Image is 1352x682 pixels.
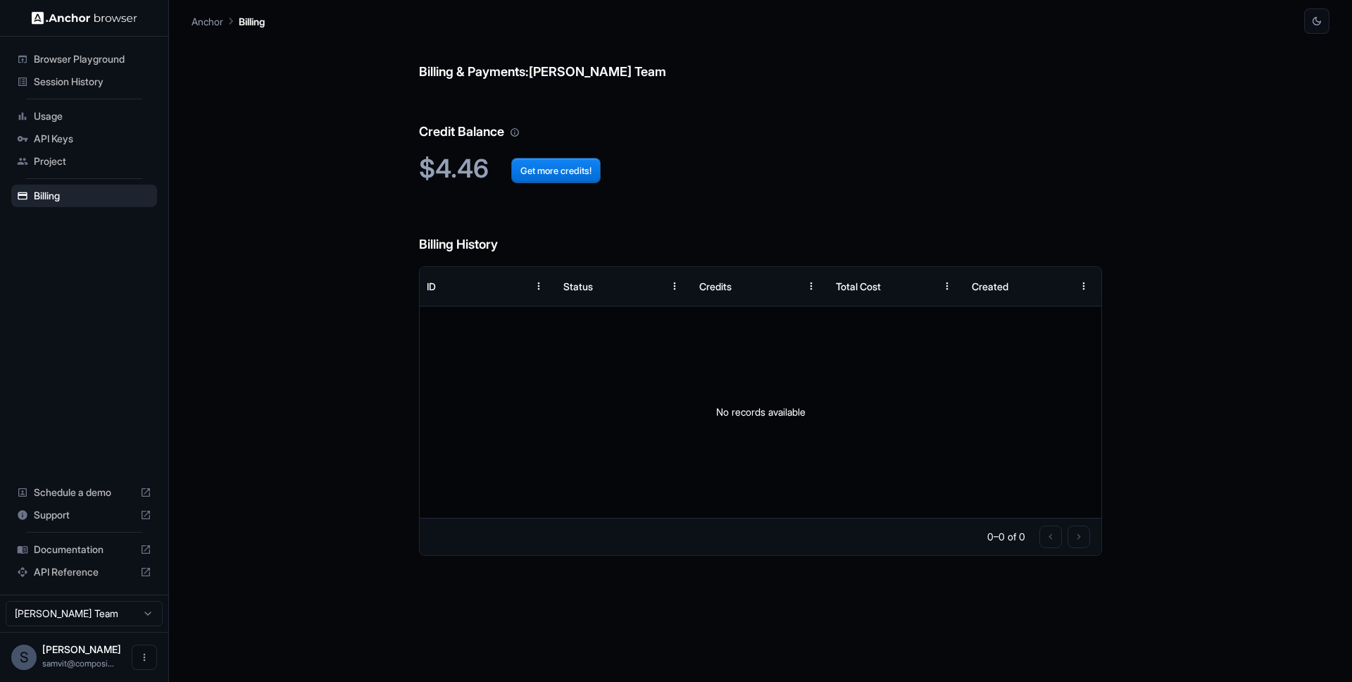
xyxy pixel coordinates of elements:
div: Schedule a demo [11,481,157,504]
button: Sort [637,273,662,299]
span: Documentation [34,542,134,557]
span: Session History [34,75,151,89]
div: No records available [420,306,1101,518]
div: Support [11,504,157,526]
span: Billing [34,189,151,203]
p: 0–0 of 0 [987,530,1025,544]
div: Usage [11,105,157,128]
p: Anchor [192,14,223,29]
img: Anchor Logo [32,11,137,25]
div: Total Cost [836,280,881,292]
h6: Credit Balance [419,94,1102,142]
h6: Billing History [419,206,1102,255]
button: Open menu [132,645,157,670]
button: Get more credits! [511,158,601,183]
div: API Reference [11,561,157,583]
div: Created [972,280,1008,292]
button: Sort [773,273,799,299]
div: ID [427,280,436,292]
button: Sort [501,273,526,299]
span: Samvit Jatia [42,643,121,655]
span: Usage [34,109,151,123]
span: API Keys [34,132,151,146]
div: Status [563,280,593,292]
div: Credits [699,280,732,292]
span: Schedule a demo [34,485,134,500]
h6: Billing & Payments: [PERSON_NAME] Team [419,34,1102,82]
svg: Your credit balance will be consumed as you use the API. Visit the usage page to view a breakdown... [510,128,520,137]
button: Sort [1046,273,1071,299]
div: Project [11,150,157,173]
span: Support [34,508,134,522]
div: S [11,645,37,670]
span: Project [34,154,151,168]
button: Menu [1071,273,1096,299]
span: samvit@composio.dev [42,658,114,669]
button: Menu [526,273,551,299]
button: Sort [909,273,934,299]
button: Menu [934,273,960,299]
div: Documentation [11,538,157,561]
button: Menu [662,273,687,299]
div: Session History [11,70,157,93]
button: Menu [799,273,824,299]
h2: $4.46 [419,154,1102,184]
p: Billing [239,14,265,29]
span: Browser Playground [34,52,151,66]
span: API Reference [34,565,134,579]
div: API Keys [11,128,157,150]
div: Billing [11,185,157,207]
div: Browser Playground [11,48,157,70]
nav: breadcrumb [192,13,265,29]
